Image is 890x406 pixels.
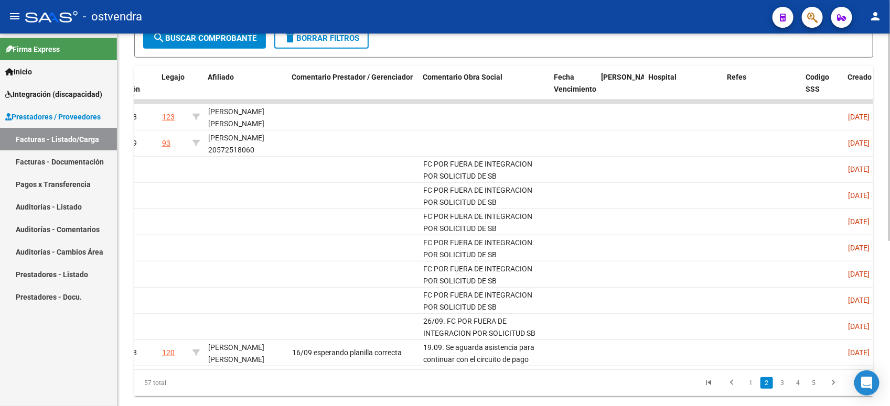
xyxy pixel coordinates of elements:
span: [DATE] [848,244,870,252]
span: [PERSON_NAME] [601,73,658,81]
span: [DATE] [848,217,870,226]
span: Comentario Obra Social [423,73,502,81]
div: 57 total [134,370,280,396]
span: Borrar Filtros [284,34,359,43]
div: 93 [162,137,170,149]
span: Prestadores / Proveedores [5,111,101,123]
a: go to previous page [722,377,742,389]
a: 2 [760,377,773,389]
datatable-header-cell: Comentario Obra Social [419,66,550,112]
a: 4 [792,377,805,389]
span: FC POR FUERA DE INTEGRACION POR SOLICITUD DE SB [423,160,532,180]
li: page 1 [743,374,759,392]
div: 120 [162,347,175,359]
datatable-header-cell: Codigo SSS [801,66,843,112]
span: [DATE] [848,348,870,357]
a: 5 [808,377,820,389]
span: Codigo SSS [806,73,829,93]
span: [DATE] [848,139,870,147]
span: 26/09. FC POR FUERA DE INTEGRACION POR SOLICITUD SB [423,317,535,337]
span: [DATE] [848,296,870,304]
span: Legajo [162,73,185,81]
datatable-header-cell: Fecha Confimado [597,66,644,112]
datatable-header-cell: Fecha Vencimiento [550,66,597,112]
span: [DATE] [848,191,870,200]
div: [PERSON_NAME] [PERSON_NAME] 20541853015 [208,106,284,141]
span: FC POR FUERA DE INTEGRACION POR SOLICITUD DE SB [423,186,532,206]
mat-icon: menu [8,10,21,23]
span: [DATE] [848,165,870,173]
span: FC POR FUERA DE INTEGRACION POR SOLICITUD DE SB [423,238,532,259]
div: [PERSON_NAME] [PERSON_NAME] 20559951243 [208,342,284,377]
span: Buscar Comprobante [153,34,256,43]
mat-icon: search [153,31,165,44]
span: Afiliado [208,73,234,81]
li: page 4 [790,374,806,392]
span: Firma Express [5,43,60,55]
span: FC POR FUERA DE INTEGRACION POR SOLICITUD DE SB [423,291,532,311]
span: Comentario Prestador / Gerenciador [292,73,413,81]
li: page 2 [759,374,775,392]
span: - ostvendra [83,5,142,28]
a: go to first page [699,377,719,389]
a: go to last page [846,377,866,389]
div: 123 [162,111,175,123]
span: Creado [848,73,872,81]
span: Hospital [648,73,677,81]
span: Inicio [5,66,32,78]
span: [DATE] [848,270,870,278]
a: 1 [745,377,757,389]
span: FC POR FUERA DE INTEGRACION POR SOLICITUD DE SB [423,265,532,285]
button: Borrar Filtros [274,28,369,49]
datatable-header-cell: Comentario Prestador / Gerenciador [287,66,419,112]
span: FC POR FUERA DE INTEGRACION POR SOLICITUD DE SB [423,212,532,233]
button: Buscar Comprobante [143,28,266,49]
datatable-header-cell: Refes [723,66,801,112]
div: Open Intercom Messenger [854,370,880,396]
a: 3 [776,377,789,389]
datatable-header-cell: Hospital [644,66,723,112]
span: Integración (discapacidad) [5,89,102,100]
mat-icon: delete [284,31,296,44]
a: go to next page [823,377,843,389]
span: [DATE] [848,113,870,121]
span: Fecha Vencimiento [554,73,596,93]
datatable-header-cell: Legajo [157,66,188,112]
span: 16/09 esperando planilla correcta [292,348,402,357]
datatable-header-cell: Afiliado [203,66,287,112]
mat-icon: person [869,10,882,23]
span: Refes [727,73,746,81]
li: page 5 [806,374,822,392]
div: [PERSON_NAME] 20572518060 [208,132,284,156]
span: 19.09. Se aguarda asistencia para continuar con el circuito de pago [423,343,534,364]
span: [DATE] [848,322,870,331]
li: page 3 [775,374,790,392]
